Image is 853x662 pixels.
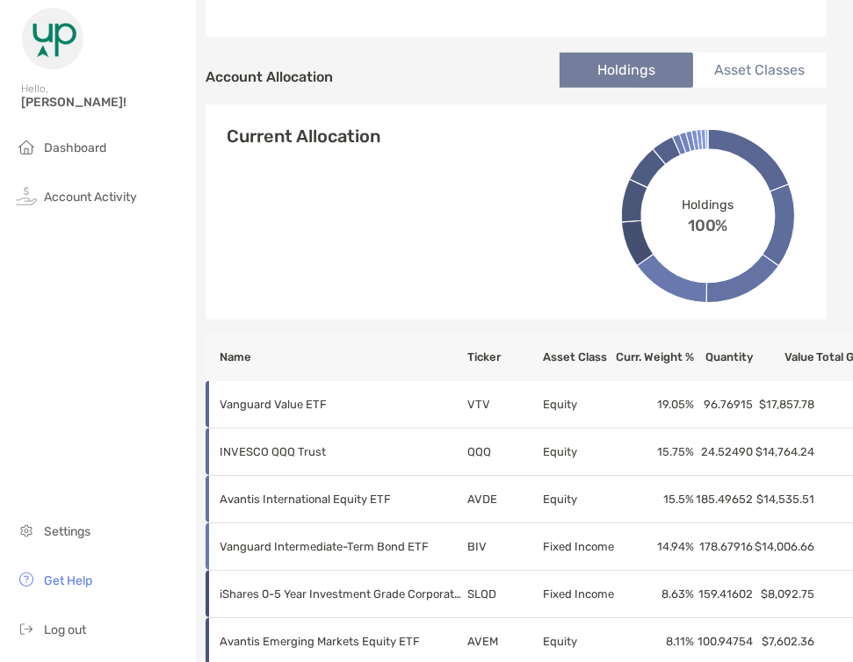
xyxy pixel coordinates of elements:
[688,212,728,234] span: 100%
[695,334,754,381] th: Quantity
[16,520,37,541] img: settings icon
[44,190,137,205] span: Account Activity
[754,334,815,381] th: Value
[16,136,37,157] img: household icon
[16,185,37,206] img: activity icon
[695,381,754,428] td: 96.76915
[220,488,466,510] p: Avantis International Equity ETF
[754,381,815,428] td: $17,857.78
[44,622,86,637] span: Log out
[206,334,466,381] th: Name
[16,618,37,639] img: logout icon
[542,381,615,428] td: Equity
[21,95,185,110] span: [PERSON_NAME]!
[466,334,542,381] th: Ticker
[615,428,695,476] td: 15.75 %
[466,476,542,523] td: AVDE
[682,197,734,212] span: Holdings
[615,571,695,618] td: 8.63 %
[615,381,695,428] td: 19.05 %
[615,334,695,381] th: Curr. Weight %
[44,140,106,155] span: Dashboard
[695,523,754,571] td: 178.67916
[220,630,466,652] p: Avantis Emerging Markets Equity ETF
[542,334,615,381] th: Asset Class
[695,571,754,618] td: 159.41602
[206,68,333,85] h4: Account Allocation
[560,53,693,88] li: Holdings
[754,428,815,476] td: $14,764.24
[220,583,466,605] p: iShares 0-5 Year Investment Grade Corporate Bond E
[695,428,754,476] td: 24.52490
[220,393,466,415] p: Vanguard Value ETF
[16,569,37,590] img: get-help icon
[754,523,815,571] td: $14,006.66
[615,476,695,523] td: 15.5 %
[542,523,615,571] td: Fixed Income
[542,476,615,523] td: Equity
[466,381,542,428] td: VTV
[693,53,827,88] li: Asset Classes
[615,523,695,571] td: 14.94 %
[466,523,542,571] td: BIV
[754,571,815,618] td: $8,092.75
[695,476,754,523] td: 185.49652
[44,573,92,588] span: Get Help
[21,7,84,70] img: Zoe Logo
[542,428,615,476] td: Equity
[227,126,380,147] h4: Current Allocation
[220,441,466,463] p: INVESCO QQQ Trust
[754,476,815,523] td: $14,535.51
[466,571,542,618] td: SLQD
[220,536,466,558] p: Vanguard Intermediate-Term Bond ETF
[44,524,90,539] span: Settings
[466,428,542,476] td: QQQ
[542,571,615,618] td: Fixed Income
